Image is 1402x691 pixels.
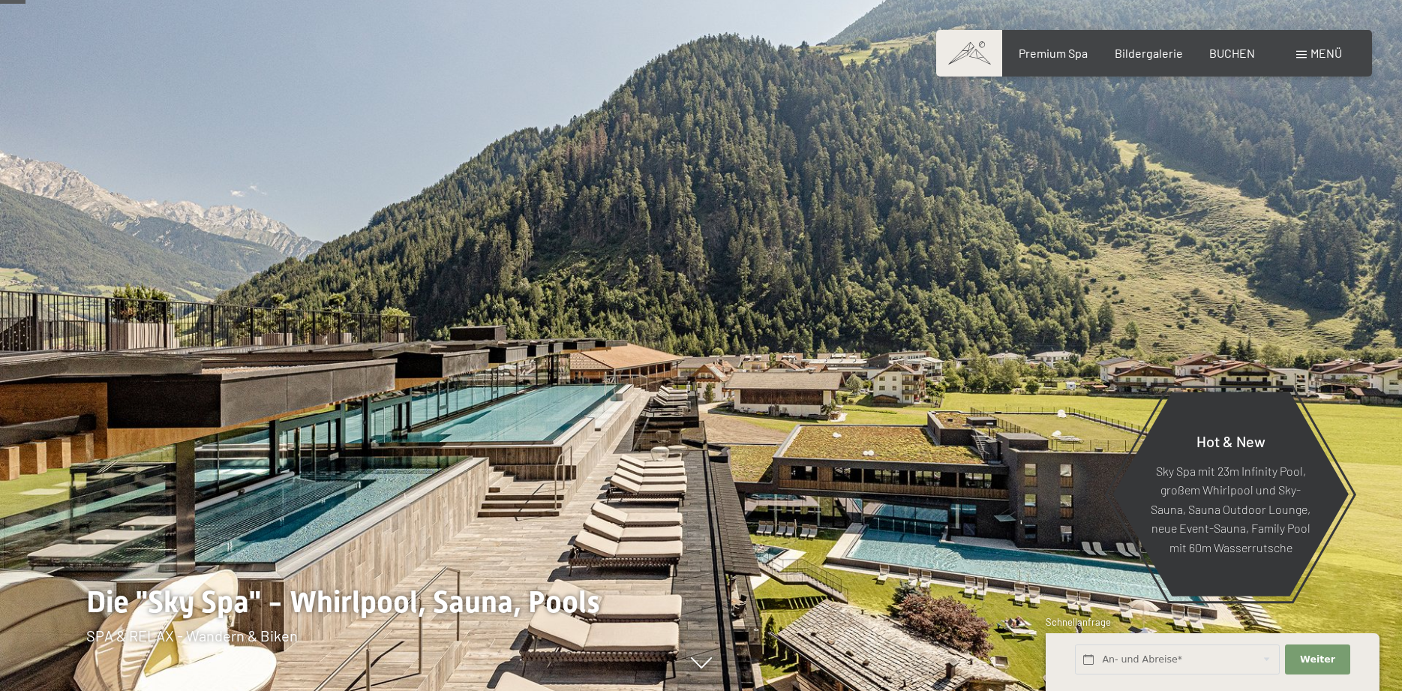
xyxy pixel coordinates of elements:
a: Premium Spa [1019,46,1088,60]
span: Weiter [1300,653,1335,666]
a: Hot & New Sky Spa mit 23m Infinity Pool, großem Whirlpool und Sky-Sauna, Sauna Outdoor Lounge, ne... [1112,391,1349,597]
p: Sky Spa mit 23m Infinity Pool, großem Whirlpool und Sky-Sauna, Sauna Outdoor Lounge, neue Event-S... [1149,461,1312,557]
span: Menü [1310,46,1342,60]
a: BUCHEN [1209,46,1255,60]
button: Weiter [1285,644,1349,675]
span: Schnellanfrage [1046,616,1111,628]
a: Bildergalerie [1115,46,1183,60]
span: Hot & New [1196,431,1265,449]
